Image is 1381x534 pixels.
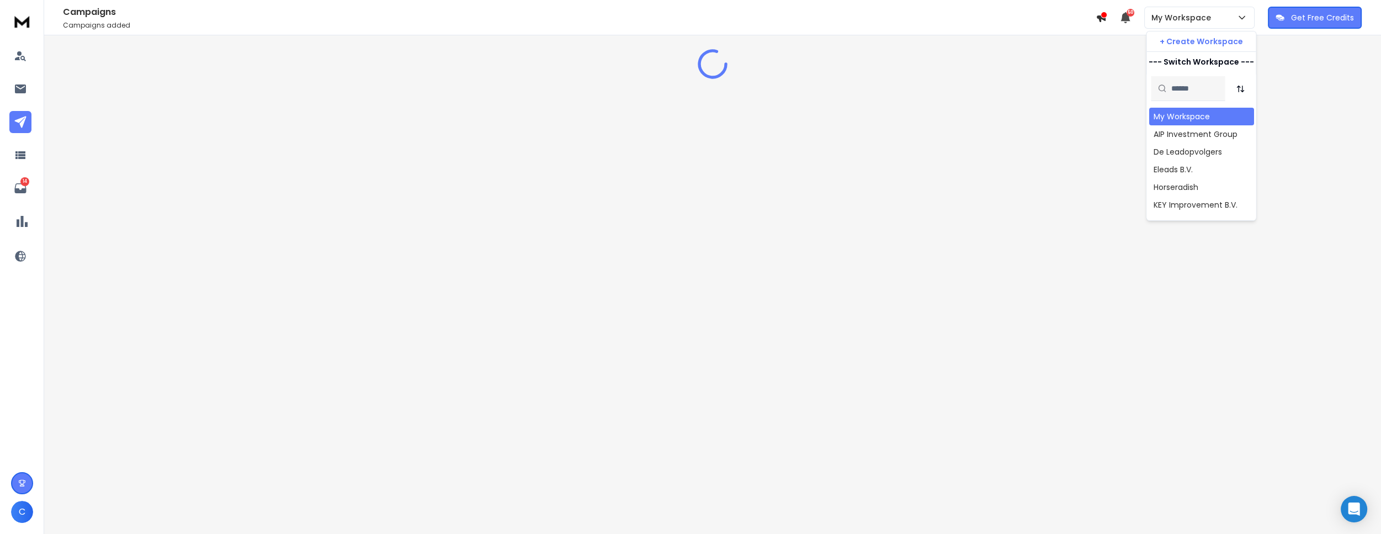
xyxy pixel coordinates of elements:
button: Sort by Sort A-Z [1229,78,1251,100]
button: Get Free Credits [1268,7,1362,29]
p: Campaigns added [63,21,1096,30]
img: logo [11,11,33,31]
div: Open Intercom Messenger [1341,496,1367,522]
div: AIP Investment Group [1153,129,1237,140]
div: De Leadopvolgers [1153,146,1221,157]
button: C [11,501,33,523]
p: My Workspace [1151,12,1215,23]
span: 50 [1127,9,1134,17]
p: --- Switch Workspace --- [1149,56,1254,67]
h1: Campaigns [63,6,1096,19]
button: + Create Workspace [1146,31,1256,51]
div: Eleads B.V. [1153,164,1192,175]
div: Horseradish [1153,182,1198,193]
div: Leadyou [1153,217,1186,228]
p: Get Free Credits [1291,12,1354,23]
p: + Create Workspace [1160,36,1243,47]
a: 14 [9,177,31,199]
div: My Workspace [1153,111,1209,122]
div: KEY Improvement B.V. [1153,199,1237,210]
p: 14 [20,177,29,186]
